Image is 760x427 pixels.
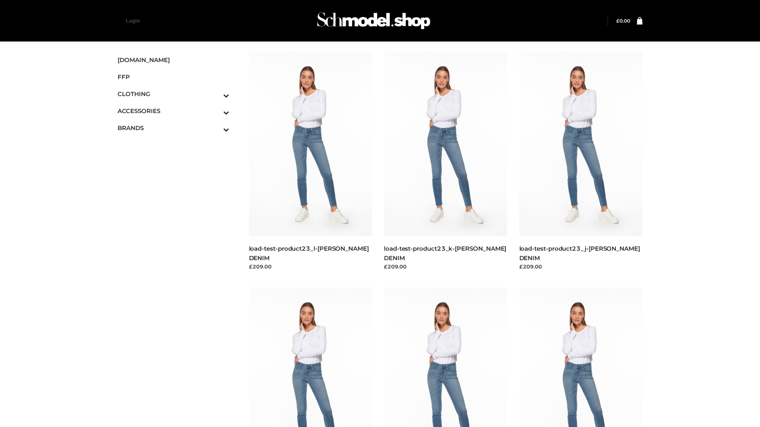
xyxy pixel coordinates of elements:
span: ACCESSORIES [118,106,229,115]
span: BRANDS [118,123,229,132]
a: ACCESSORIESToggle Submenu [118,102,229,119]
a: [DOMAIN_NAME] [118,51,229,68]
a: FFP [118,68,229,85]
div: £209.00 [519,263,643,270]
button: Toggle Submenu [201,119,229,136]
img: Schmodel Admin 964 [314,5,433,36]
bdi: 0.00 [616,18,630,24]
a: load-test-product23_k-[PERSON_NAME] DENIM [384,245,506,261]
button: Toggle Submenu [201,85,229,102]
div: £209.00 [384,263,507,270]
a: BRANDSToggle Submenu [118,119,229,136]
a: £0.00 [616,18,630,24]
span: CLOTHING [118,89,229,98]
a: Login [126,18,140,24]
span: [DOMAIN_NAME] [118,55,229,64]
a: CLOTHINGToggle Submenu [118,85,229,102]
span: £ [616,18,619,24]
a: load-test-product23_l-[PERSON_NAME] DENIM [249,245,369,261]
span: FFP [118,72,229,81]
div: £209.00 [249,263,372,270]
a: load-test-product23_j-[PERSON_NAME] DENIM [519,245,640,261]
button: Toggle Submenu [201,102,229,119]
